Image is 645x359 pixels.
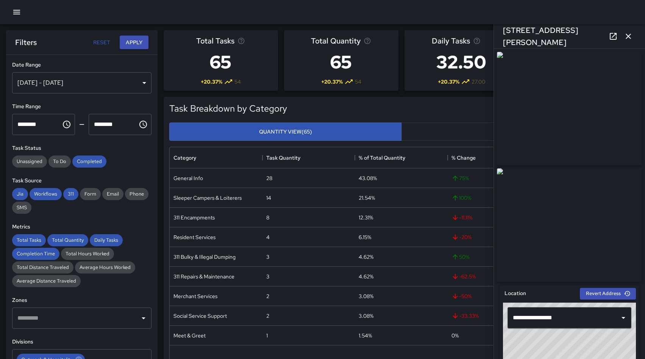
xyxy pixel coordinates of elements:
[169,103,287,115] h5: Task Breakdown by Category
[12,188,28,200] div: Jia
[266,273,269,280] div: 3
[262,147,355,168] div: Task Quantity
[451,273,476,280] span: -62.5 %
[12,223,151,231] h6: Metrics
[359,147,405,168] div: % of Total Quantity
[173,312,227,320] div: Social Service Support
[451,332,459,339] span: 0 %
[12,234,46,246] div: Total Tasks
[196,35,234,47] span: Total Tasks
[15,36,37,48] h6: Filters
[472,78,485,85] span: 27.00
[173,174,203,182] div: General Info
[173,292,217,300] div: Merchant Services
[30,191,62,197] span: Workflows
[173,194,242,202] div: Sleeper Campers & Loiterers
[266,214,269,221] div: 8
[102,191,123,197] span: Email
[48,155,71,168] div: To Do
[72,155,106,168] div: Completed
[12,250,59,257] span: Completion Time
[102,188,123,200] div: Email
[266,147,300,168] div: Task Quantity
[75,261,135,274] div: Average Hours Worked
[61,248,114,260] div: Total Hours Worked
[169,123,401,141] button: Quantity View(65)
[47,237,88,243] span: Total Quantity
[136,117,151,132] button: Choose time, selected time is 11:59 PM
[451,194,471,202] span: 100 %
[359,194,375,202] div: 21.54%
[266,174,272,182] div: 28
[266,332,268,339] div: 1
[12,61,151,69] h6: Date Range
[125,188,148,200] div: Phone
[234,78,241,85] span: 54
[201,78,222,85] span: + 20.37 %
[138,313,149,323] button: Open
[364,37,371,45] svg: Total task quantity in the selected period, compared to the previous period.
[173,332,206,339] div: Meet & Greet
[125,191,148,197] span: Phone
[321,78,343,85] span: + 20.37 %
[401,123,633,141] button: Tasks View(65)
[173,214,215,221] div: 311 Encampments
[12,177,151,185] h6: Task Source
[90,234,123,246] div: Daily Tasks
[266,233,270,241] div: 4
[359,174,377,182] div: 43.08%
[359,273,373,280] div: 4.62%
[355,147,448,168] div: % of Total Quantity
[12,191,28,197] span: Jia
[359,292,373,300] div: 3.08%
[12,155,47,168] div: Unassigned
[451,253,469,261] span: 50 %
[266,292,269,300] div: 2
[237,37,245,45] svg: Total number of tasks in the selected period, compared to the previous period.
[173,233,216,241] div: Resident Services
[72,158,106,165] span: Completed
[451,292,472,300] span: -50 %
[12,158,47,165] span: Unassigned
[359,233,371,241] div: 6.15%
[12,296,151,305] h6: Zones
[12,338,151,346] h6: Divisions
[12,237,46,243] span: Total Tasks
[451,174,469,182] span: 75 %
[266,312,269,320] div: 2
[120,36,148,50] button: Apply
[59,117,74,132] button: Choose time, selected time is 12:00 AM
[196,47,245,77] h3: 65
[355,78,361,85] span: 54
[359,214,373,221] div: 12.31%
[12,248,59,260] div: Completion Time
[12,72,151,93] div: [DATE] - [DATE]
[173,253,236,261] div: 311 Bulky & Illegal Dumping
[12,204,31,211] span: SMS
[12,278,81,284] span: Average Distance Traveled
[173,273,234,280] div: 311 Repairs & Maintenance
[451,214,472,221] span: -11.11 %
[12,144,151,152] h6: Task Status
[12,261,73,274] div: Total Distance Traveled
[47,234,88,246] div: Total Quantity
[75,264,135,270] span: Average Hours Worked
[359,253,373,261] div: 4.62%
[12,103,151,111] h6: Time Range
[90,237,123,243] span: Daily Tasks
[170,147,262,168] div: Category
[48,158,71,165] span: To Do
[12,202,31,214] div: SMS
[63,191,78,197] span: 311
[266,253,269,261] div: 3
[432,35,470,47] span: Daily Tasks
[473,37,481,45] svg: Average number of tasks per day in the selected period, compared to the previous period.
[311,35,361,47] span: Total Quantity
[266,194,271,202] div: 14
[451,147,476,168] div: % Change
[12,275,81,287] div: Average Distance Traveled
[438,78,459,85] span: + 20.37 %
[359,312,373,320] div: 3.08%
[451,233,472,241] span: -20 %
[80,188,101,200] div: Form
